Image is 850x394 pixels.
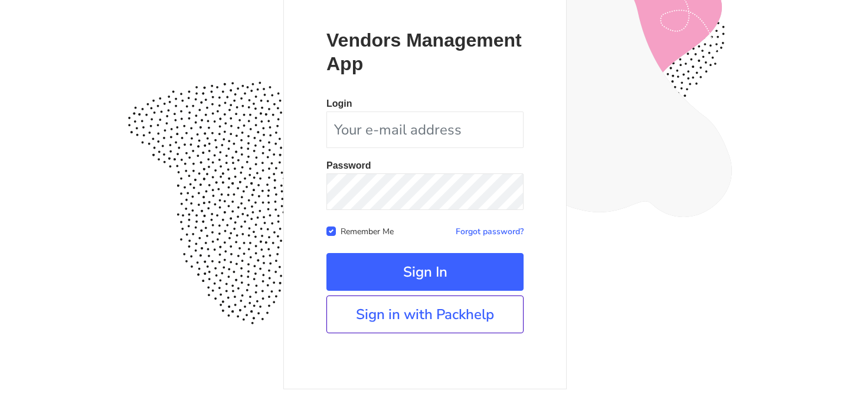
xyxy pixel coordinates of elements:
[456,226,524,237] a: Forgot password?
[326,28,524,75] p: Vendors Management App
[341,224,394,237] label: Remember Me
[326,111,524,148] input: Your e-mail address
[326,161,524,170] p: Password
[326,253,524,291] button: Sign In
[326,99,524,109] p: Login
[326,295,524,333] a: Sign in with Packhelp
